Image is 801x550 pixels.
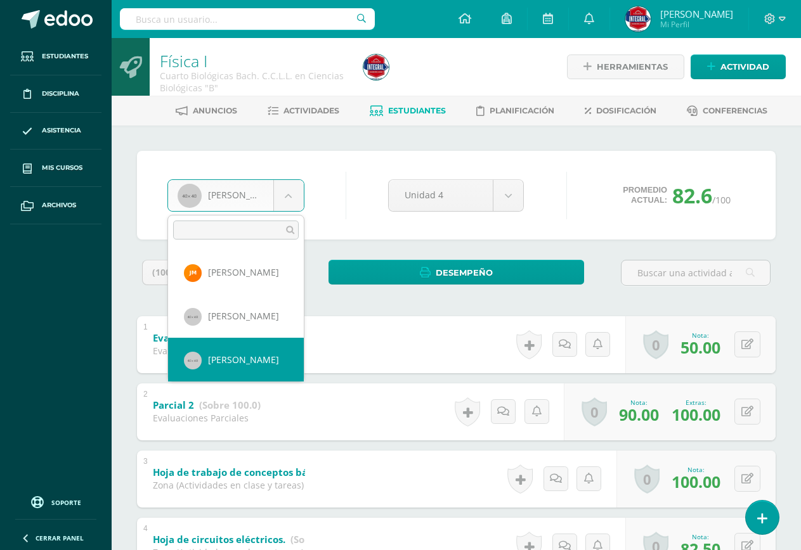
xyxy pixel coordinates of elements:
img: ea8ddf316570beec23e811835f4e4fed.png [184,264,202,282]
span: [PERSON_NAME] [208,310,279,322]
img: 40x40 [184,308,202,326]
img: 40x40 [184,352,202,369]
span: [PERSON_NAME] [208,266,279,278]
span: [PERSON_NAME] [208,354,279,366]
